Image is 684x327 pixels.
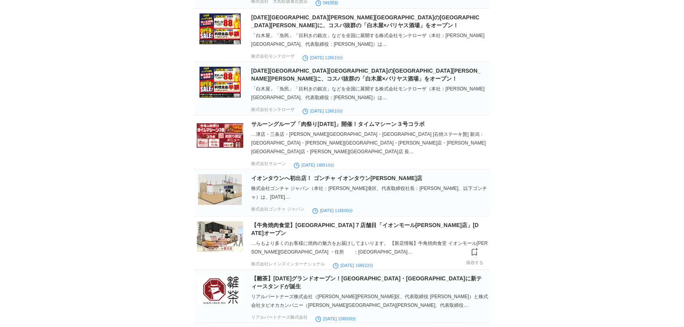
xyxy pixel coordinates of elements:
[251,206,304,212] p: 株式会社ゴンチャ ジャパン
[251,275,482,289] a: 【雛茶】[DATE]グランドオープン！[GEOGRAPHIC_DATA]・[GEOGRAPHIC_DATA]に新ティースタンドが誕生
[251,121,424,127] a: サルーングループ「肉祭り[DATE]」開催！タイムマシーン３号コラボ
[197,13,243,44] img: 1046-692-e193f1b914f43b0ed843187f7569c435-1040x780.jpg
[316,316,356,321] time: [DATE] 15時00分
[197,67,243,98] img: 1046-694-cd0a792d26d18c63c2059207825d6f66-1040x780.jpg
[251,184,488,201] div: 株式会社ゴンチャ ジャパン（本社：[PERSON_NAME]港区、代表取締役社長：[PERSON_NAME]、以下ゴンチャ）は、[DATE]…
[251,31,488,49] div: 「白木屋」「魚民」「目利きの銀次」などを全国に展開する株式会社モンテローザ（本社：[PERSON_NAME][GEOGRAPHIC_DATA]、代表取締役：[PERSON_NAME]）は…
[251,53,295,59] p: 株式会社モンテローザ
[197,120,243,151] img: 160087-4-234fadd16789444ea508744910be3a8d-1200x630.png
[303,55,343,60] time: [DATE] 12時10分
[251,85,488,102] div: 「白木屋」「魚民」「目利きの銀次」などを全国に展開する株式会社モンテローザ（本社：[PERSON_NAME][GEOGRAPHIC_DATA]、代表取締役：[PERSON_NAME]）は…
[312,208,353,213] time: [DATE] 11時00分
[251,175,422,181] a: イオンタウンへ初出店！ ゴンチャ イオンタウン[PERSON_NAME]店
[251,68,481,82] a: [DATE][GEOGRAPHIC_DATA][GEOGRAPHIC_DATA]の[GEOGRAPHIC_DATA][PERSON_NAME][PERSON_NAME]に、コスパ抜群の「白木屋×...
[316,0,338,5] time: 5時間前
[251,161,286,167] p: 株式会社サルーン
[466,246,483,265] a: 保存する
[251,314,308,320] p: リアルパートナーズ株式会社
[251,239,488,256] div: …らもより多くのお客様に焼肉の魅力をお届けしてまいります。 【新店情報】牛角焼肉食堂 イオンモール[PERSON_NAME][GEOGRAPHIC_DATA] ・住所 ：[GEOGRAPHIC_...
[294,163,334,167] time: [DATE] 18時10分
[197,274,243,305] img: 170330-2-d81afc7ff4e60b2421b0e1f075c9d717-1920x1280.png
[251,222,479,236] a: 【牛角焼肉食堂】[GEOGRAPHIC_DATA]７店舗目「イオンモール[PERSON_NAME]店」[DATE]オープン
[251,14,479,28] a: [DATE][GEOGRAPHIC_DATA][PERSON_NAME][GEOGRAPHIC_DATA]の[GEOGRAPHIC_DATA][PERSON_NAME]に、コスパ抜群の「白木屋×...
[251,130,488,156] div: …津店・三条店・[PERSON_NAME][GEOGRAPHIC_DATA]・[GEOGRAPHIC_DATA] [石焼ステーキ贅] 新潟：[GEOGRAPHIC_DATA]・[PERSON_N...
[197,221,243,252] img: 18604-564-7a64ec31138852c0f40a1bd845431fa8-2691x1794.jpg
[251,261,325,267] p: 株式会社レインズインターナショナル
[197,174,243,205] img: 48503-352-a0e19040323f90f7c30b2fa7d86d20b9-1611x1134.jpg
[251,292,488,310] div: リアルパートナーズ株式会社（[PERSON_NAME][PERSON_NAME]区、代表取締役 [PERSON_NAME]）と株式会社タピオカカンパニー（[PERSON_NAME][GEOGRA...
[333,263,374,268] time: [DATE] 16時22分
[303,109,343,113] time: [DATE] 12時10分
[251,107,295,113] p: 株式会社モンテローザ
